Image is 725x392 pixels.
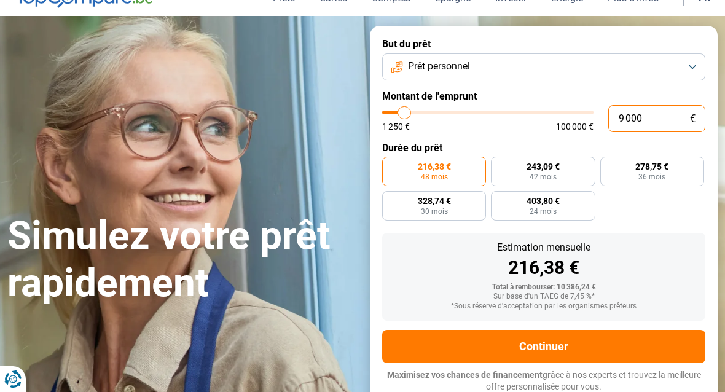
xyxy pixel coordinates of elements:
div: 216,38 € [392,259,696,277]
span: 278,75 € [635,162,668,171]
span: 24 mois [530,208,557,215]
div: Sur base d'un TAEG de 7,45 %* [392,292,696,301]
h1: Simulez votre prêt rapidement [7,213,355,307]
span: 48 mois [421,173,448,181]
span: € [690,114,696,124]
label: Durée du prêt [382,142,705,154]
span: 30 mois [421,208,448,215]
label: But du prêt [382,38,705,50]
span: Maximisez vos chances de financement [387,370,543,380]
span: 403,80 € [527,197,560,205]
span: 243,09 € [527,162,560,171]
div: *Sous réserve d'acceptation par les organismes prêteurs [392,302,696,311]
div: Total à rembourser: 10 386,24 € [392,283,696,292]
button: Continuer [382,330,705,363]
button: Prêt personnel [382,53,705,80]
span: Prêt personnel [408,60,470,73]
span: 100 000 € [556,122,594,131]
span: 42 mois [530,173,557,181]
div: Estimation mensuelle [392,243,696,253]
span: 216,38 € [418,162,451,171]
label: Montant de l'emprunt [382,90,705,102]
span: 328,74 € [418,197,451,205]
span: 36 mois [638,173,665,181]
span: 1 250 € [382,122,410,131]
